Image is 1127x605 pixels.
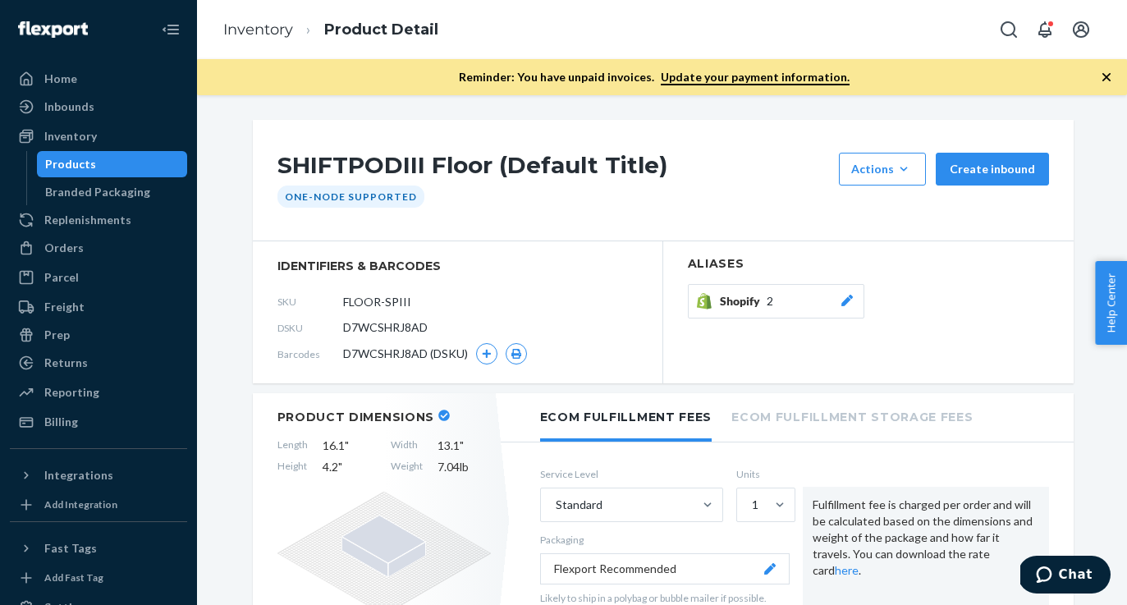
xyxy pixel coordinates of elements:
[154,13,187,46] button: Close Navigation
[750,497,752,513] input: 1
[44,299,85,315] div: Freight
[1029,13,1061,46] button: Open notifications
[839,153,926,186] button: Actions
[44,540,97,557] div: Fast Tags
[324,21,438,39] a: Product Detail
[731,393,973,438] li: Ecom Fulfillment Storage Fees
[438,438,491,454] span: 13.1
[391,438,423,454] span: Width
[323,438,376,454] span: 16.1
[10,123,187,149] a: Inventory
[10,207,187,233] a: Replenishments
[277,258,638,274] span: identifiers & barcodes
[752,497,758,513] div: 1
[10,568,187,588] a: Add Fast Tag
[44,128,97,144] div: Inventory
[345,438,349,452] span: "
[438,459,491,475] span: 7.04 lb
[343,319,428,336] span: D7WCSHRJ8AD
[10,350,187,376] a: Returns
[277,295,343,309] span: SKU
[37,179,188,205] a: Branded Packaging
[44,212,131,228] div: Replenishments
[44,497,117,511] div: Add Integration
[44,384,99,401] div: Reporting
[277,321,343,335] span: DSKU
[540,393,712,442] li: Ecom Fulfillment Fees
[277,459,308,475] span: Height
[736,467,790,481] label: Units
[223,21,293,39] a: Inventory
[10,495,187,515] a: Add Integration
[18,21,88,38] img: Flexport logo
[10,294,187,320] a: Freight
[10,409,187,435] a: Billing
[936,153,1049,186] button: Create inbound
[720,293,767,309] span: Shopify
[10,94,187,120] a: Inbounds
[10,235,187,261] a: Orders
[540,467,723,481] label: Service Level
[851,161,914,177] div: Actions
[540,533,790,547] p: Packaging
[343,346,468,362] span: D7WCSHRJ8AD (DSKU)
[10,462,187,488] button: Integrations
[992,13,1025,46] button: Open Search Box
[323,459,376,475] span: 4.2
[556,497,602,513] div: Standard
[44,467,113,484] div: Integrations
[44,240,84,256] div: Orders
[688,284,864,319] button: Shopify2
[835,563,859,577] a: here
[767,293,773,309] span: 2
[44,414,78,430] div: Billing
[1020,556,1111,597] iframe: Opens a widget where you can chat to one of our agents
[37,151,188,177] a: Products
[540,553,790,584] button: Flexport Recommended
[338,460,342,474] span: "
[10,379,187,406] a: Reporting
[391,459,423,475] span: Weight
[661,70,850,85] a: Update your payment information.
[45,184,150,200] div: Branded Packaging
[10,264,187,291] a: Parcel
[1095,261,1127,345] button: Help Center
[1065,13,1097,46] button: Open account menu
[460,438,464,452] span: "
[459,69,850,85] p: Reminder: You have unpaid invoices.
[10,66,187,92] a: Home
[688,258,1049,270] h2: Aliases
[554,497,556,513] input: Standard
[277,438,308,454] span: Length
[44,99,94,115] div: Inbounds
[210,6,451,54] ol: breadcrumbs
[44,355,88,371] div: Returns
[10,322,187,348] a: Prep
[277,347,343,361] span: Barcodes
[44,269,79,286] div: Parcel
[44,571,103,584] div: Add Fast Tag
[45,156,96,172] div: Products
[44,71,77,87] div: Home
[10,535,187,561] button: Fast Tags
[277,153,831,186] h1: SHIFTPODIII Floor (Default Title)
[277,186,424,208] div: One-Node Supported
[44,327,70,343] div: Prep
[277,410,435,424] h2: Product Dimensions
